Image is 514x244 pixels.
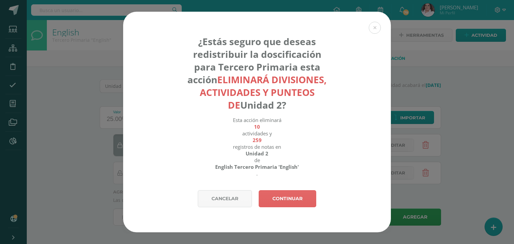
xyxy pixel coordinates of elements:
[369,22,381,34] button: Close (Esc)
[200,73,327,111] strong: eliminará divisiones, actividades y punteos de
[215,163,299,170] strong: English Tercero Primaria 'English'
[254,123,260,130] strong: 10
[253,137,262,143] strong: 259
[183,117,331,177] div: Esta acción eliminará actividades y registros de notas en de .
[259,190,316,207] a: Continuar
[246,150,268,157] strong: Unidad 2
[183,35,331,111] h4: ¿Estás seguro que deseas redistribuir la doscificación para Tercero Primaria esta acción Unidad 2?
[198,190,252,207] a: Cancelar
